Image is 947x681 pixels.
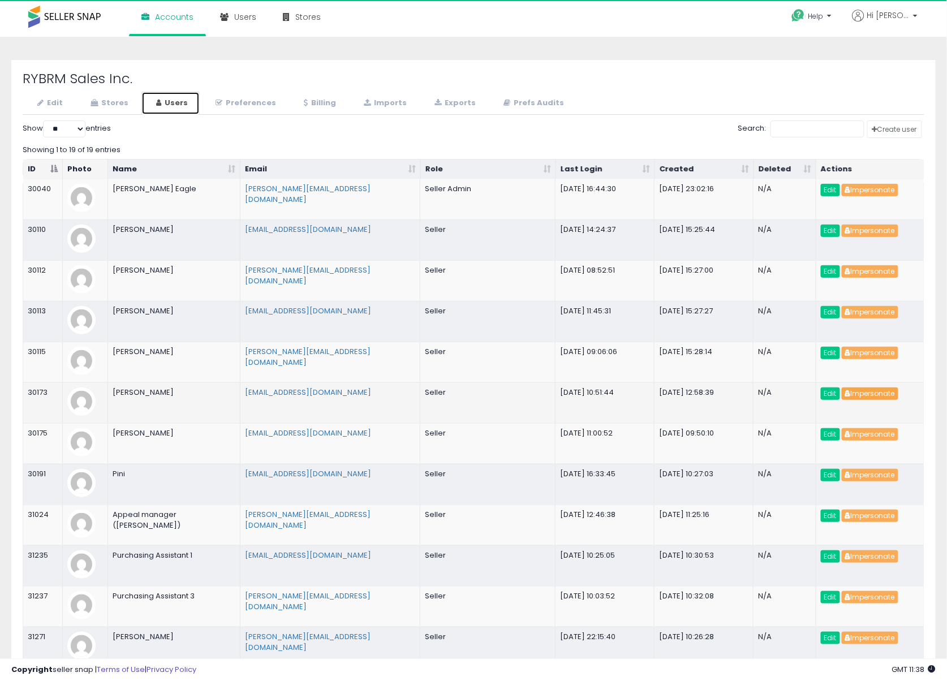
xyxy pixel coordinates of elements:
td: Purchasing Assistant 1 [108,545,240,586]
button: Impersonate [842,347,898,359]
td: [DATE] 10:32:08 [655,586,754,627]
h2: RYBRM Sales Inc. [23,71,924,86]
img: profile [67,225,96,253]
td: 30175 [23,423,63,464]
img: profile [67,469,96,497]
td: [DATE] 10:51:44 [556,382,655,423]
span: 2025-09-18 11:38 GMT [892,664,936,675]
th: Name: activate to sort column ascending [108,160,240,180]
img: profile [67,387,96,416]
td: Seller [420,382,556,423]
a: Billing [289,92,348,115]
td: [DATE] 08:52:51 [556,260,655,301]
a: [PERSON_NAME][EMAIL_ADDRESS][DOMAIN_NAME] [245,631,371,653]
th: Role: activate to sort column ascending [421,160,556,180]
td: 30110 [23,219,63,260]
span: Help [808,11,824,21]
td: N/A [754,586,816,627]
td: [DATE] 09:06:06 [556,342,655,382]
td: Appeal manager ([PERSON_NAME]) [108,505,240,545]
td: [DATE] 10:25:05 [556,545,655,586]
td: [DATE] 15:27:00 [655,260,754,301]
td: 31235 [23,545,63,586]
th: ID: activate to sort column descending [23,160,63,180]
a: Impersonate [842,184,898,195]
div: Showing 1 to 19 of 19 entries [23,140,924,156]
td: [PERSON_NAME] [108,260,240,301]
img: profile [67,265,96,294]
button: Impersonate [842,632,898,644]
a: Edit [821,591,840,604]
span: Create user [872,124,917,134]
a: Impersonate [842,388,898,399]
a: Impersonate [842,225,898,236]
a: Edit [821,550,840,563]
td: Seller [420,301,556,342]
td: Seller [420,342,556,382]
td: [DATE] 10:03:52 [556,586,655,627]
label: Show entries [23,120,111,137]
td: Seller Admin [420,179,556,219]
td: [DATE] 10:26:28 [655,627,754,667]
a: [PERSON_NAME][EMAIL_ADDRESS][DOMAIN_NAME] [245,591,371,612]
td: 30040 [23,179,63,219]
td: Seller [420,423,556,464]
a: Preferences [201,92,288,115]
a: Imports [349,92,419,115]
td: [DATE] 10:27:03 [655,464,754,505]
td: N/A [754,627,816,667]
a: Edit [821,265,840,278]
img: profile [67,510,96,538]
a: Edit [821,225,840,237]
button: Impersonate [842,184,898,196]
td: [DATE] 14:24:37 [556,219,655,260]
td: 30113 [23,301,63,342]
button: Impersonate [842,306,898,318]
td: N/A [754,219,816,260]
a: [EMAIL_ADDRESS][DOMAIN_NAME] [245,305,371,316]
label: Search: [738,120,864,137]
td: 30112 [23,260,63,301]
button: Impersonate [842,265,898,278]
td: [PERSON_NAME] [108,382,240,423]
select: Showentries [43,120,85,137]
td: Seller [420,260,556,301]
img: profile [67,306,96,334]
td: [PERSON_NAME] [108,627,240,667]
td: N/A [754,342,816,382]
td: [PERSON_NAME] [108,342,240,382]
a: Stores [76,92,140,115]
th: Photo [63,160,109,180]
td: [DATE] 15:25:44 [655,219,754,260]
button: Impersonate [842,428,898,441]
td: 30191 [23,464,63,505]
a: Edit [821,347,840,359]
td: [PERSON_NAME] [108,219,240,260]
td: N/A [754,505,816,545]
span: Stores [295,11,321,23]
a: Impersonate [842,632,898,643]
td: Seller [420,219,556,260]
img: profile [67,591,96,619]
td: N/A [754,545,816,586]
a: Impersonate [842,347,898,358]
td: N/A [754,382,816,423]
button: Impersonate [842,387,898,400]
td: [DATE] 11:45:31 [556,301,655,342]
a: Impersonate [842,307,898,317]
a: Create user [867,120,922,138]
a: Edit [23,92,75,115]
a: Impersonate [842,469,898,480]
a: [EMAIL_ADDRESS][DOMAIN_NAME] [245,468,371,479]
a: Edit [821,387,840,400]
a: Edit [821,306,840,318]
td: N/A [754,423,816,464]
td: N/A [754,260,816,301]
td: [PERSON_NAME] [108,423,240,464]
a: Edit [821,428,840,441]
a: Impersonate [842,510,898,521]
td: N/A [754,301,816,342]
a: Impersonate [842,592,898,602]
td: [DATE] 09:50:10 [655,423,754,464]
a: Privacy Policy [147,664,196,675]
